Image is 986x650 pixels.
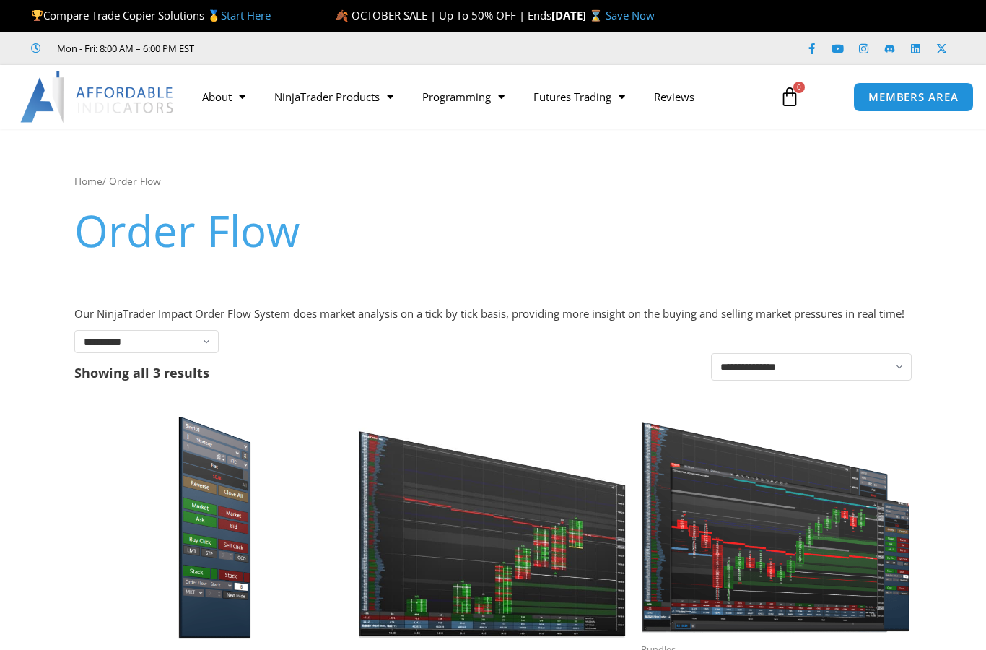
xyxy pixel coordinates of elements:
nav: Menu [188,80,769,113]
span: MEMBERS AREA [868,92,959,103]
img: OrderFlow 2 [358,407,627,638]
a: Programming [408,80,519,113]
strong: [DATE] ⌛ [551,8,606,22]
a: Start Here [221,8,271,22]
a: Futures Trading [519,80,640,113]
a: Save Now [606,8,655,22]
img: LogoAI | Affordable Indicators – NinjaTrader [20,71,175,123]
a: NinjaTrader Products [260,80,408,113]
img: Order Flow Entry Orders [74,407,344,638]
h1: Order Flow [74,200,912,261]
p: Our NinjaTrader Impact Order Flow System does market analysis on a tick by tick basis, providing ... [74,304,912,324]
p: Showing all 3 results [74,366,209,379]
span: 🍂 OCTOBER SALE | Up To 50% OFF | Ends [335,8,551,22]
select: Shop order [711,353,912,381]
a: Home [74,174,102,188]
iframe: Customer reviews powered by Trustpilot [214,41,431,56]
span: Mon - Fri: 8:00 AM – 6:00 PM EST [53,40,194,57]
nav: Breadcrumb [74,172,912,191]
span: Compare Trade Copier Solutions 🥇 [31,8,271,22]
a: 0 [758,76,821,118]
a: MEMBERS AREA [853,82,974,112]
a: About [188,80,260,113]
img: 🏆 [32,10,43,21]
span: 0 [793,82,805,93]
a: Reviews [640,80,709,113]
img: Impact Order Flow Entry Orders [641,407,910,635]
